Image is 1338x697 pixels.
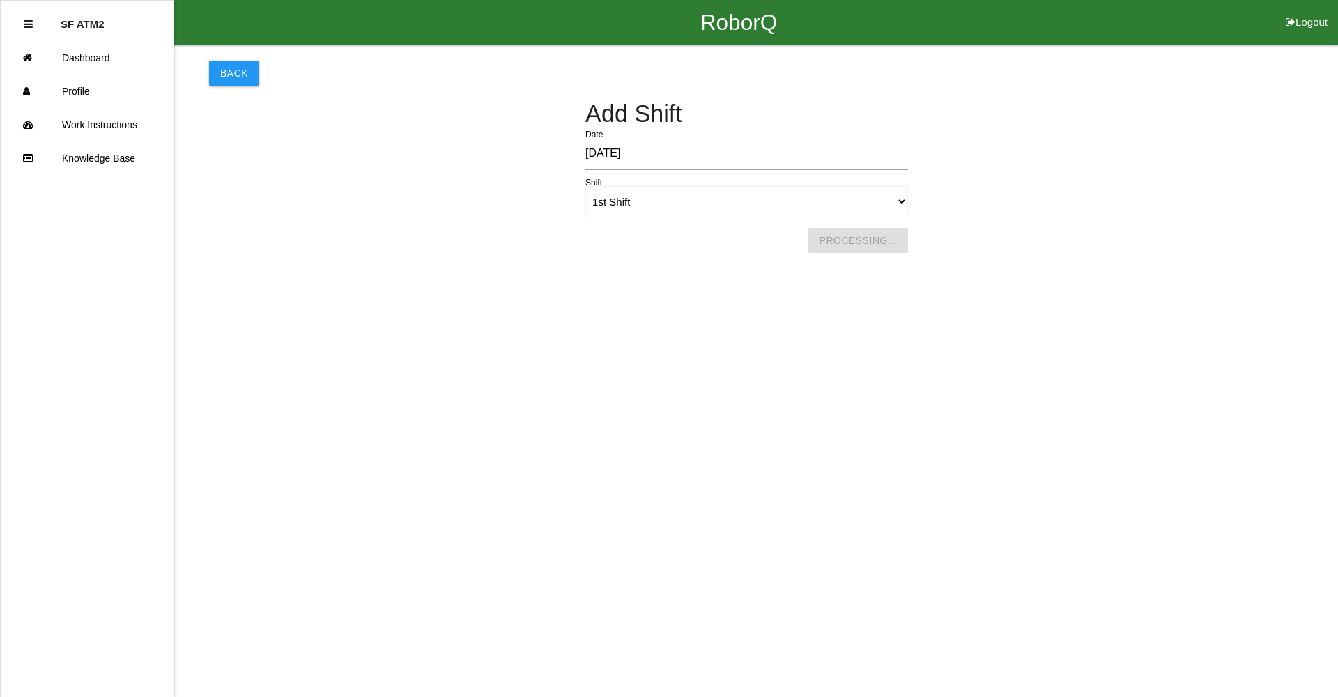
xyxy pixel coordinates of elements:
[1,141,174,175] a: Knowledge Base
[585,128,603,141] label: Date
[24,8,33,41] div: Close
[585,101,908,128] h4: Add Shift
[1,41,174,75] a: Dashboard
[1,108,174,141] a: Work Instructions
[209,61,259,86] button: Back
[61,8,105,30] p: SF ATM2
[585,176,602,189] label: Shift
[1,75,174,108] a: Profile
